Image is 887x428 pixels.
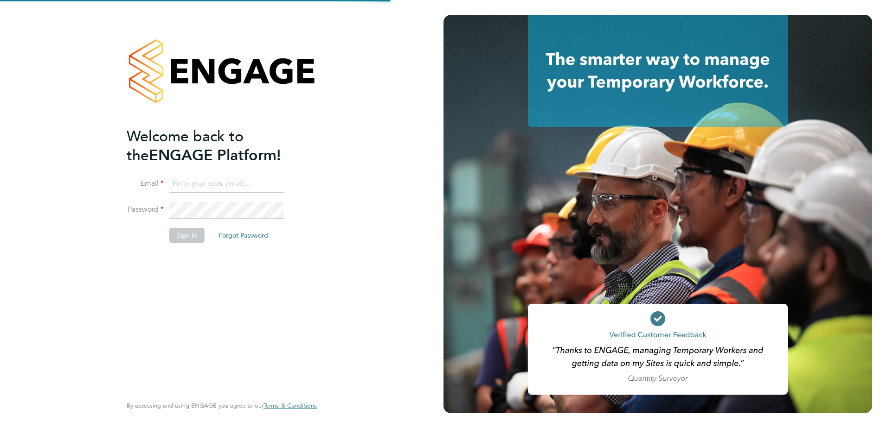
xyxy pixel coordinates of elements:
[169,176,284,193] input: Enter your work email...
[127,205,164,214] label: Password
[211,228,276,243] button: Forgot Password
[169,228,205,243] button: Sign In
[264,402,317,409] a: Terms & Conditions
[127,402,317,409] span: By accessing and using ENGAGE you agree to our
[127,179,164,189] label: Email
[127,127,308,165] h2: ENGAGE Platform!
[127,127,244,164] span: Welcome back to the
